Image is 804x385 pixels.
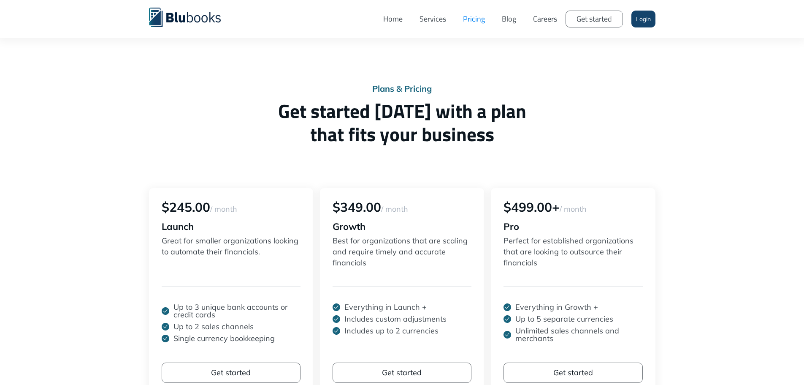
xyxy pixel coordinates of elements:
[162,222,300,231] div: Launch
[566,11,623,27] a: Get started
[333,222,471,231] div: Growth
[162,363,300,383] a: Get started
[525,6,566,32] a: Careers
[504,222,642,231] div: Pro
[333,201,471,213] div: $349.00
[560,204,587,214] span: / month
[210,204,237,214] span: / month
[504,363,642,383] a: Get started
[515,315,613,323] p: Up to 5 separate currencies
[515,327,642,342] p: Unlimited sales channels and merchants
[504,201,642,213] div: $499.00+
[149,123,655,146] span: that fits your business
[515,303,598,311] p: Everything in Growth +
[504,235,642,269] p: Perfect for established organizations that are looking to outsource their financials
[333,363,471,383] a: Get started
[381,204,408,214] span: / month
[149,6,233,27] a: home
[631,11,655,27] a: Login
[173,323,254,330] p: Up to 2 sales channels
[344,315,447,323] p: Includes custom adjustments
[162,235,300,269] p: Great for smaller organizations looking to automate their financials.
[493,6,525,32] a: Blog
[173,335,275,342] p: Single currency bookkeeping
[411,6,455,32] a: Services
[149,99,655,146] h1: Get started [DATE] with a plan
[333,235,471,269] p: Best for organizations that are scaling and require timely and accurate financials
[149,85,655,93] div: Plans & Pricing
[173,303,300,319] p: Up to 3 unique bank accounts or credit cards
[344,327,439,335] p: Includes up to 2 currencies
[162,201,300,213] div: $245.00
[344,303,427,311] p: Everything in Launch +
[375,6,411,32] a: Home
[455,6,493,32] a: Pricing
